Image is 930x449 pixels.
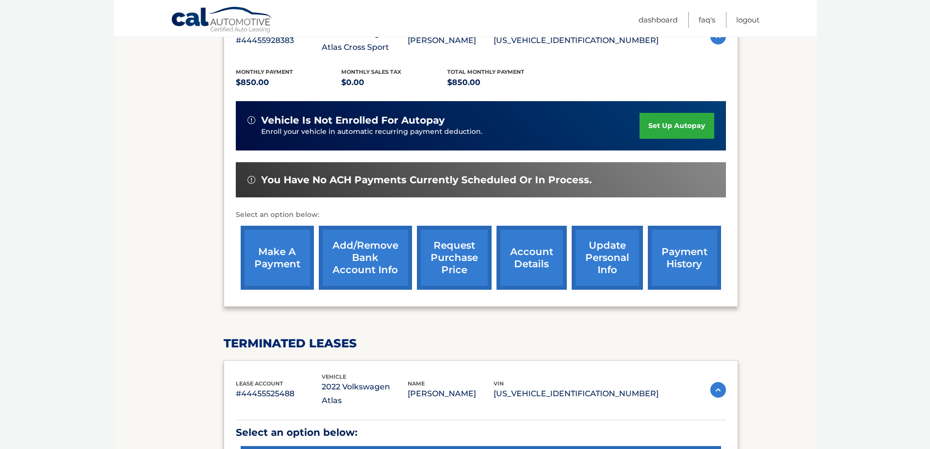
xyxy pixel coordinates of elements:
[408,387,494,401] p: [PERSON_NAME]
[408,380,425,387] span: name
[322,380,408,407] p: 2022 Volkswagen Atlas
[236,380,283,387] span: lease account
[447,68,524,75] span: Total Monthly Payment
[699,12,715,28] a: FAQ's
[639,12,678,28] a: Dashboard
[341,68,401,75] span: Monthly sales Tax
[236,387,322,401] p: #44455525488
[319,226,412,290] a: Add/Remove bank account info
[648,226,721,290] a: payment history
[236,209,726,221] p: Select an option below:
[322,27,408,54] p: 2025 Volkswagen Atlas Cross Sport
[494,387,659,401] p: [US_VEHICLE_IDENTIFICATION_NUMBER]
[494,34,659,47] p: [US_VEHICLE_IDENTIFICATION_NUMBER]
[572,226,643,290] a: update personal info
[494,380,504,387] span: vin
[710,382,726,398] img: accordion-active.svg
[171,6,273,35] a: Cal Automotive
[447,76,553,89] p: $850.00
[236,34,322,47] p: #44455928383
[341,76,447,89] p: $0.00
[417,226,492,290] a: request purchase price
[236,68,293,75] span: Monthly Payment
[236,76,342,89] p: $850.00
[496,226,567,290] a: account details
[408,34,494,47] p: [PERSON_NAME]
[261,127,640,137] p: Enroll your vehicle in automatic recurring payment deduction.
[736,12,760,28] a: Logout
[236,424,726,441] p: Select an option below:
[322,373,346,380] span: vehicle
[261,174,592,186] span: You have no ACH payments currently scheduled or in process.
[248,116,255,124] img: alert-white.svg
[241,226,314,290] a: make a payment
[224,336,738,351] h2: terminated leases
[261,114,445,127] span: vehicle is not enrolled for autopay
[640,113,714,139] a: set up autopay
[248,176,255,184] img: alert-white.svg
